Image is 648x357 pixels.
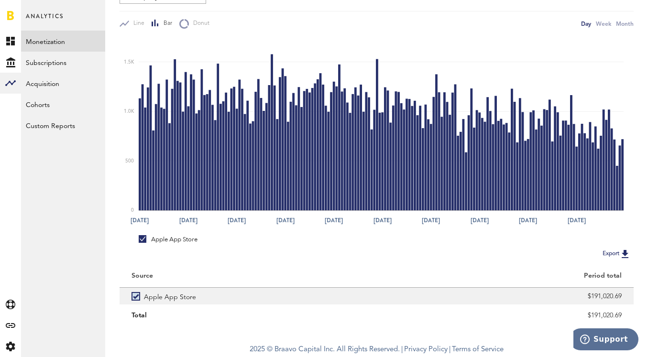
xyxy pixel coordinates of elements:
[159,20,172,28] span: Bar
[132,308,365,323] div: Total
[573,328,638,352] iframe: Opens a widget where you can find more information
[581,19,591,29] div: Day
[389,272,622,280] div: Period total
[619,248,631,260] img: Export
[471,216,489,225] text: [DATE]
[616,19,634,29] div: Month
[519,216,537,225] text: [DATE]
[124,109,134,114] text: 1.0K
[21,31,105,52] a: Monetization
[21,94,105,115] a: Cohorts
[228,216,246,225] text: [DATE]
[129,20,144,28] span: Line
[600,248,634,260] button: Export
[596,19,611,29] div: Week
[139,235,198,244] div: Apple App Store
[389,308,622,323] div: $191,020.69
[21,73,105,94] a: Acquisition
[325,216,343,225] text: [DATE]
[131,216,149,225] text: [DATE]
[131,208,134,213] text: 0
[373,216,392,225] text: [DATE]
[21,52,105,73] a: Subscriptions
[276,216,295,225] text: [DATE]
[124,60,134,65] text: 1.5K
[568,216,586,225] text: [DATE]
[452,346,504,353] a: Terms of Service
[404,346,448,353] a: Privacy Policy
[250,343,400,357] span: 2025 © Braavo Capital Inc. All Rights Reserved.
[26,11,64,31] span: Analytics
[144,288,196,304] span: Apple App Store
[132,272,153,280] div: Source
[389,289,622,303] div: $191,020.69
[21,115,105,136] a: Custom Reports
[422,216,440,225] text: [DATE]
[125,159,134,163] text: 500
[179,216,198,225] text: [DATE]
[189,20,209,28] span: Donut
